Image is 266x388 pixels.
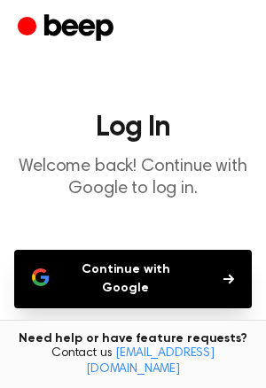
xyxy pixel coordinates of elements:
[14,113,252,142] h1: Log In
[18,12,118,46] a: Beep
[86,347,215,376] a: [EMAIL_ADDRESS][DOMAIN_NAME]
[11,346,255,377] span: Contact us
[14,250,252,308] button: Continue with Google
[14,156,252,200] p: Welcome back! Continue with Google to log in.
